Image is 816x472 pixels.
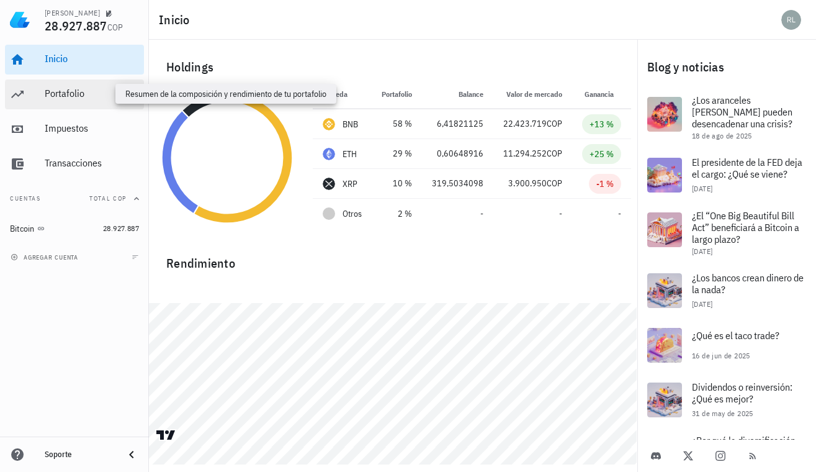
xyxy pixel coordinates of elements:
th: Valor de mercado [493,79,572,109]
div: -1 % [596,178,614,190]
span: - [618,208,621,219]
div: 2 % [382,207,412,220]
div: 29 % [382,147,412,160]
span: 3.900.950 [508,178,547,189]
span: 28.927.887 [45,17,107,34]
a: Inicio [5,45,144,75]
div: ETH-icon [323,148,335,160]
span: 31 de may de 2025 [692,409,753,418]
span: 11.294.252 [503,148,547,159]
a: ¿Qué es el taco trade? 16 de jun de 2025 [637,318,816,373]
div: +13 % [590,118,614,130]
button: agregar cuenta [7,251,84,263]
span: - [559,208,562,219]
span: 22.423.719 [503,118,547,129]
div: Portafolio [45,88,139,99]
th: Balance [422,79,493,109]
span: [DATE] [692,299,712,309]
div: 0,60648916 [432,147,483,160]
a: Dividendos o reinversión: ¿Qué es mejor? 31 de may de 2025 [637,373,816,427]
div: Impuestos [45,122,139,134]
span: [DATE] [692,184,712,193]
span: [DATE] [692,247,712,256]
div: Rendimiento [156,243,630,273]
span: El presidente de la FED deja el cargo: ¿Qué se viene? [692,156,802,180]
span: ¿Los bancos crean dinero de la nada? [692,271,804,296]
div: Blog y noticias [637,47,816,87]
button: CuentasTotal COP [5,184,144,214]
a: Impuestos [5,114,144,144]
span: - [480,208,483,219]
div: XRP [343,178,358,190]
div: XRP-icon [323,178,335,190]
span: Total COP [89,194,127,202]
span: Dividendos o reinversión: ¿Qué es mejor? [692,381,792,405]
a: Portafolio [5,79,144,109]
div: [PERSON_NAME] [45,8,100,18]
span: COP [547,178,562,189]
span: Otros [343,207,362,220]
div: +25 % [590,148,614,160]
h1: Inicio [159,10,195,30]
div: 319,5034098 [432,177,483,190]
th: Moneda [313,79,372,109]
a: ¿Los aranceles [PERSON_NAME] pueden desencadenar una crisis? 18 de ago de 2025 [637,87,816,148]
div: 10 % [382,177,412,190]
span: COP [547,118,562,129]
span: ¿Qué es el taco trade? [692,329,779,342]
a: ¿El “One Big Beautiful Bill Act” beneficiará a Bitcoin a largo plazo? [DATE] [637,202,816,263]
span: 16 de jun de 2025 [692,351,750,360]
div: BNB-icon [323,118,335,130]
div: 6,41821125 [432,117,483,130]
div: Bitcoin [10,224,35,234]
div: Transacciones [45,157,139,169]
div: 58 % [382,117,412,130]
div: Soporte [45,450,114,460]
img: LedgiFi [10,10,30,30]
div: ETH [343,148,357,160]
span: Ganancia [585,89,621,99]
span: COP [107,22,123,33]
span: COP [547,148,562,159]
a: Charting by TradingView [155,429,177,441]
div: Holdings [156,47,630,87]
span: ¿El “One Big Beautiful Bill Act” beneficiará a Bitcoin a largo plazo? [692,209,799,245]
a: Bitcoin 28.927.887 [5,214,144,243]
div: BNB [343,118,359,130]
div: avatar [781,10,801,30]
span: agregar cuenta [13,253,78,261]
th: Portafolio [372,79,422,109]
div: Inicio [45,53,139,65]
span: 28.927.887 [103,224,139,233]
a: ¿Los bancos crean dinero de la nada? [DATE] [637,263,816,318]
span: 18 de ago de 2025 [692,131,752,140]
a: El presidente de la FED deja el cargo: ¿Qué se viene? [DATE] [637,148,816,202]
span: ¿Los aranceles [PERSON_NAME] pueden desencadenar una crisis? [692,94,792,130]
a: Transacciones [5,149,144,179]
